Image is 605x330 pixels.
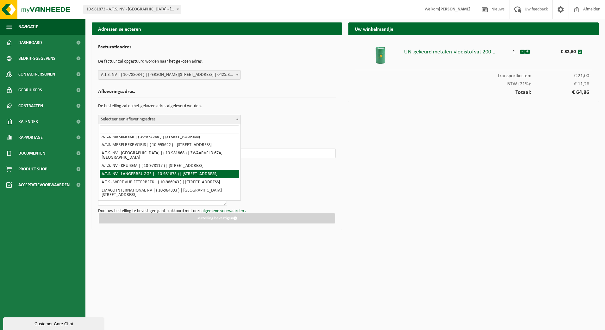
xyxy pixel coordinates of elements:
span: Product Shop [18,161,47,177]
li: A.T.S. NV - KRUISEM | ( 10-978117 ) | [STREET_ADDRESS] [100,162,239,170]
div: 1 [508,46,520,54]
p: Door uw bestelling te bevestigen gaat u akkoord met onze [98,209,336,213]
li: A.T.S. NV - LANGERBRUGGE | ( 10-981873 ) | [STREET_ADDRESS] [100,170,239,178]
li: A.T.S. MERELBEKE | ( 10-975586 ) | [STREET_ADDRESS] [100,133,239,141]
li: A.T.S. NV - [GEOGRAPHIC_DATA] | ( 10-981868 ) | ZWAARVELD 67A, [GEOGRAPHIC_DATA] [100,149,239,162]
h2: Afleveringsadres. [98,89,336,98]
div: BTW (21%): [355,78,592,87]
button: + [525,50,530,54]
span: Contactpersonen [18,66,55,82]
a: algemene voorwaarden . [202,209,246,213]
h2: Uw winkelmandje [348,22,599,35]
span: € 21,00 [531,73,589,78]
span: Bedrijfsgegevens [18,51,55,66]
img: 01-000240 [371,46,390,65]
p: De factuur zal opgestuurd worden naar het gekozen adres. [98,56,336,67]
span: Gebruikers [18,82,42,98]
div: Transportkosten: [355,70,592,78]
span: € 11,26 [531,82,589,87]
li: EMACO INTERNATIONAL NV | ( 10-984393 ) | [GEOGRAPHIC_DATA][STREET_ADDRESS] [100,186,239,199]
button: x [578,50,582,54]
button: - [520,50,525,54]
div: Totaal: [355,87,592,95]
h2: Adressen selecteren [92,22,342,35]
h2: Facturatieadres. [98,45,336,53]
span: Documenten [18,145,45,161]
div: UN-gekeurd metalen-vloeistofvat 200 L [404,46,508,55]
li: A.T.S.- WERF VUB ETTERBEEK | ( 10-986943 ) | [STREET_ADDRESS] [100,178,239,186]
li: A.T.S. MERELBEKE G1BIS | ( 10-995622 ) | [STREET_ADDRESS] [100,141,239,149]
span: Navigatie [18,19,38,35]
span: A.T.S. NV | ( 10-788034 ) | KAREL DE ROOSESTRAAT 15, 9820 MERELBEKE | 0425.815.647 [98,70,240,79]
span: 10-981873 - A.T.S. NV - LANGERBRUGGE - GENT [84,5,181,14]
span: € 64,86 [531,90,589,95]
iframe: chat widget [3,316,106,330]
button: Bestelling bevestigen [99,213,335,223]
span: Contracten [18,98,43,114]
span: Rapportage [18,130,43,145]
span: Acceptatievoorwaarden [18,177,70,193]
div: € 32,60 [543,46,578,54]
strong: [PERSON_NAME] [439,7,471,12]
span: Dashboard [18,35,42,51]
p: De bestelling zal op het gekozen adres afgeleverd worden. [98,101,336,112]
span: A.T.S. NV | ( 10-788034 ) | KAREL DE ROOSESTRAAT 15, 9820 MERELBEKE | 0425.815.647 [98,70,241,80]
span: Selecteer een afleveringsadres [98,115,240,124]
span: Kalender [18,114,38,130]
